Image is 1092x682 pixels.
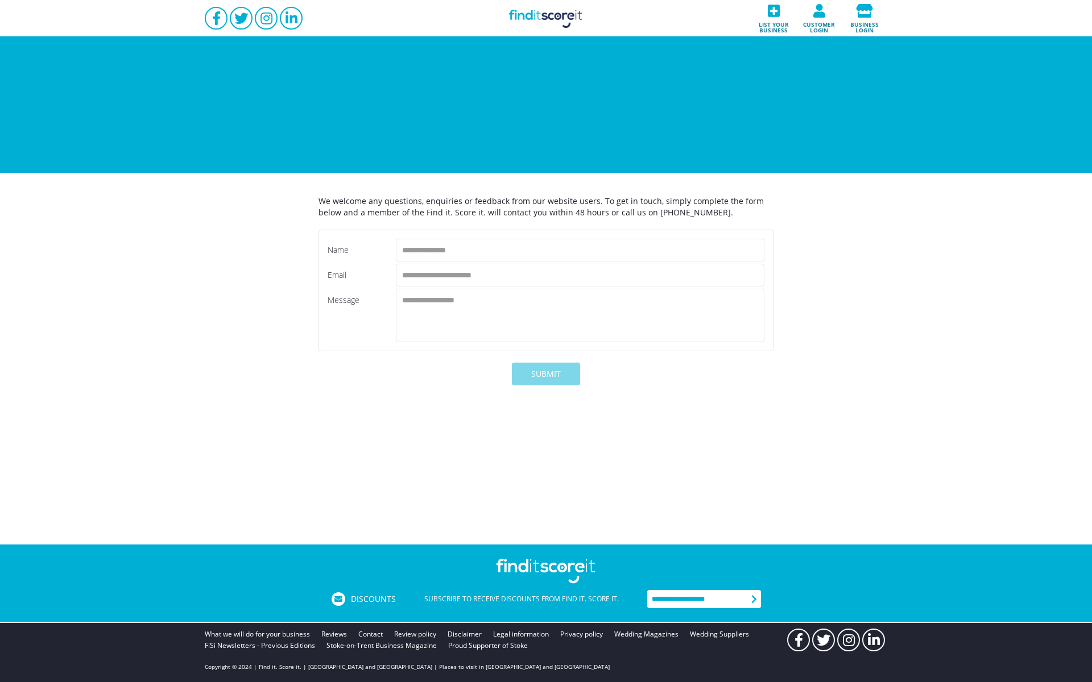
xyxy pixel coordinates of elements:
a: What we will do for your business [205,629,310,640]
a: Reviews [321,629,347,640]
a: FiSi Newsletters - Previous Editions [205,640,315,651]
div: Name [328,239,396,261]
a: Disclaimer [448,629,482,640]
a: Proud Supporter of Stoke [448,640,528,651]
p: Copyright © 2024 | Find it. Score it. | [GEOGRAPHIC_DATA] and [GEOGRAPHIC_DATA] | Places to visit... [205,663,610,671]
div: Subscribe to receive discounts from Find it. Score it. [396,592,647,606]
a: Stoke-on-Trent Business Magazine [326,640,437,651]
a: List your business [751,1,796,36]
span: We welcome any questions, enquiries or feedback from our website users. To get in touch, simply c... [318,196,764,218]
span: Business login [845,18,884,33]
a: Wedding Suppliers [690,629,749,640]
a: Business login [842,1,887,36]
a: Contact [358,629,383,640]
span: List your business [754,18,793,33]
div: Email [328,264,396,286]
a: Review policy [394,629,436,640]
a: Wedding Magazines [614,629,679,640]
a: Legal information [493,629,549,640]
a: Customer login [796,1,842,36]
span: Customer login [800,18,838,33]
a: Privacy policy [560,629,603,640]
span: Discounts [351,595,396,603]
div: Message [328,289,396,342]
